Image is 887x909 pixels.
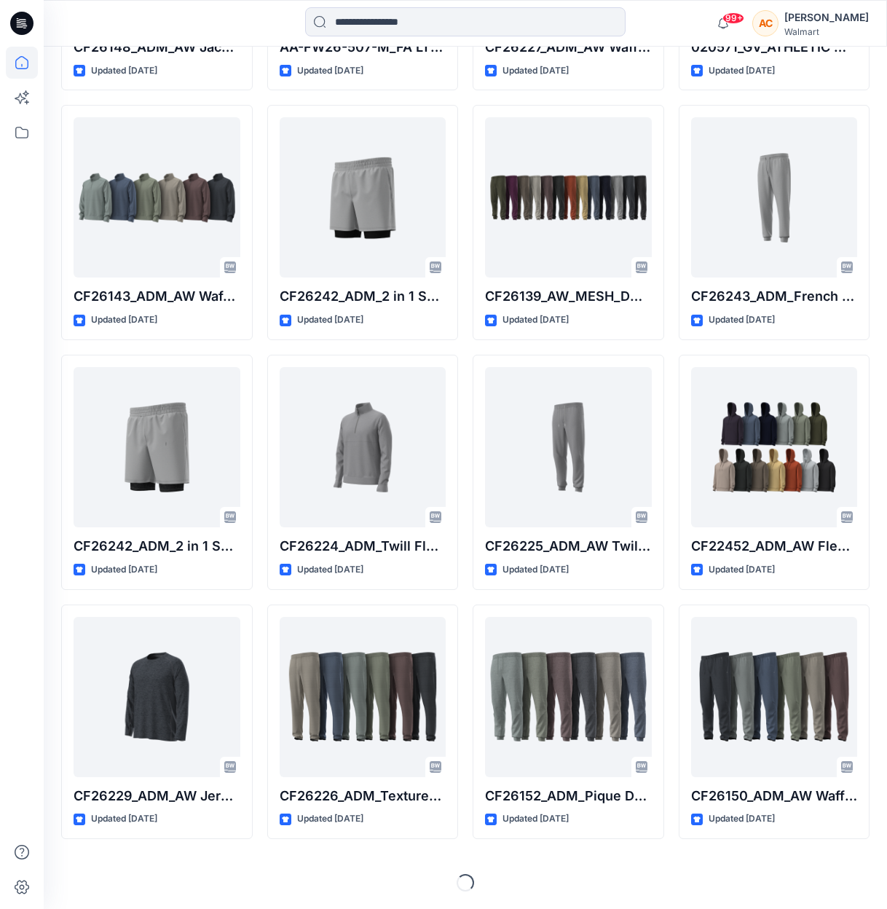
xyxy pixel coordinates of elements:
[502,63,569,79] p: Updated [DATE]
[91,312,157,328] p: Updated [DATE]
[485,367,652,527] a: CF26225_ADM_AW Twill Fleece Joggy
[280,367,446,527] a: CF26224_ADM_Twill Fleece QTR Zip
[74,617,240,777] a: CF26229_ADM_AW Jersey Mesh Crew
[485,286,652,307] p: CF26139_AW_MESH_DOUBLE_KNIT_JOGGER
[74,37,240,58] p: CF26148_ADM_AW Jacquard Double Knit Jogger
[691,286,858,307] p: CF26243_ADM_French [PERSON_NAME]
[91,811,157,827] p: Updated [DATE]
[485,117,652,278] a: CF26139_AW_MESH_DOUBLE_KNIT_JOGGER
[691,786,858,806] p: CF26150_ADM_AW Waffle Scuba Jogger
[691,37,858,58] p: 020571_GV_ATHLETIC WORKS MEN'S STRETCH WOVEN 2 IN 1 SHORT 8” INSEAM
[74,786,240,806] p: CF26229_ADM_AW Jersey Mesh Crew
[280,786,446,806] p: CF26226_ADM_Textured [DEMOGRAPHIC_DATA] [PERSON_NAME]
[280,617,446,777] a: CF26226_ADM_Textured French Terry Jogger
[74,286,240,307] p: CF26143_ADM_AW Waffle Scuba QTR Zip [DATE]
[485,37,652,58] p: CF26227_ADM_AW Waffle Scuba Half Zip Hoodie [DATE]
[297,562,363,578] p: Updated [DATE]
[297,312,363,328] p: Updated [DATE]
[709,811,775,827] p: Updated [DATE]
[752,10,778,36] div: AC
[297,811,363,827] p: Updated [DATE]
[485,786,652,806] p: CF26152_ADM_Pique Double Knit Jogger
[691,367,858,527] a: CF22452_ADM_AW Fleece PO 03SEP25
[502,312,569,328] p: Updated [DATE]
[297,63,363,79] p: Updated [DATE]
[691,617,858,777] a: CF26150_ADM_AW Waffle Scuba Jogger
[280,536,446,556] p: CF26224_ADM_Twill Fleece QTR Zip
[485,536,652,556] p: CF26225_ADM_AW Twill Fleece Joggy
[784,26,869,37] div: Walmart
[280,286,446,307] p: CF26242_ADM_2 in 1 Shorts 5IN Inseam
[502,811,569,827] p: Updated [DATE]
[74,117,240,278] a: CF26143_ADM_AW Waffle Scuba QTR Zip 29SEP25
[502,562,569,578] p: Updated [DATE]
[91,562,157,578] p: Updated [DATE]
[784,9,869,26] div: [PERSON_NAME]
[91,63,157,79] p: Updated [DATE]
[74,536,240,556] p: CF26242_ADM_2 in 1 Shorts 7IN Inseam
[280,117,446,278] a: CF26242_ADM_2 in 1 Shorts 5IN Inseam
[485,617,652,777] a: CF26152_ADM_Pique Double Knit Jogger
[691,117,858,278] a: CF26243_ADM_French Terry Jogger
[709,312,775,328] p: Updated [DATE]
[709,562,775,578] p: Updated [DATE]
[709,63,775,79] p: Updated [DATE]
[74,367,240,527] a: CF26242_ADM_2 in 1 Shorts 7IN Inseam
[280,37,446,58] p: AA-FW26-507-M_FA LT INDIGO DENIM LS SHIRT
[691,536,858,556] p: CF22452_ADM_AW Fleece PO [DATE]
[722,12,744,24] span: 99+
